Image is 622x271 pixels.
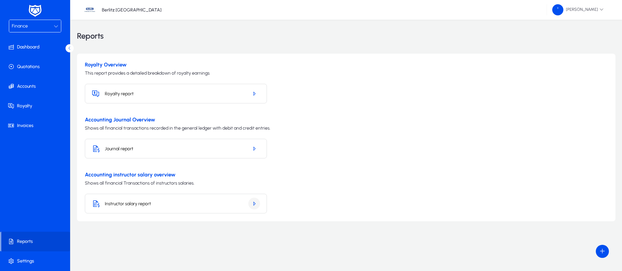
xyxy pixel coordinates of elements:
[102,7,161,13] p: Berlitz [GEOGRAPHIC_DATA]
[25,39,59,43] div: Domain Overview
[77,32,104,40] h3: Reports
[1,37,71,57] a: Dashboard
[105,146,243,152] h5: Journal report
[1,258,71,264] span: Settings
[552,4,604,15] span: [PERSON_NAME]
[552,4,563,15] img: 58.png
[10,10,16,16] img: logo_orange.svg
[1,96,71,116] a: Royalty
[105,91,243,97] h5: Royalty report
[1,63,71,70] span: Quotations
[1,251,71,271] a: Settings
[1,83,71,90] span: Accounts
[85,70,608,76] p: This report provides a detailed breakdown of royalty earnings
[72,39,110,43] div: Keywords by Traffic
[85,180,608,186] p: Shows all financial Transactions of instructors salaries.
[1,44,71,50] span: Dashboard
[85,125,608,131] p: Shows all financial transactions recorded in the general ledger with debit and credit entries.
[84,4,96,16] img: 37.jpg
[85,172,608,178] h3: Accounting instructor salary overview
[1,238,70,245] span: Reports
[18,10,32,16] div: v 4.0.25
[12,23,28,29] span: Finance
[65,38,70,43] img: tab_keywords_by_traffic_grey.svg
[85,62,608,68] h3: Royalty Overview
[1,77,71,96] a: Accounts
[1,116,71,135] a: Invoices
[547,4,609,16] button: [PERSON_NAME]
[27,4,43,18] img: white-logo.png
[1,103,71,109] span: Royalty
[18,38,23,43] img: tab_domain_overview_orange.svg
[1,122,71,129] span: Invoices
[10,17,16,22] img: website_grey.svg
[85,117,608,123] h3: Accounting Journal Overview
[1,57,71,77] a: Quotations
[105,201,243,207] h5: Instructor salary report
[17,17,72,22] div: Domain: [DOMAIN_NAME]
